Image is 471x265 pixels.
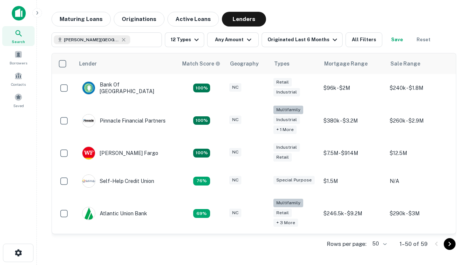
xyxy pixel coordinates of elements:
[193,116,210,125] div: Matching Properties: 26, hasApolloMatch: undefined
[273,199,303,207] div: Multifamily
[273,126,297,134] div: + 1 more
[386,167,452,195] td: N/A
[114,12,164,26] button: Originations
[320,102,386,139] td: $380k - $3.2M
[229,148,241,156] div: NC
[273,219,298,227] div: + 3 more
[229,83,241,92] div: NC
[178,53,226,74] th: Capitalize uses an advanced AI algorithm to match your search with the best lender. The match sco...
[182,60,219,68] h6: Match Score
[2,90,35,110] a: Saved
[273,78,292,86] div: Retail
[11,81,26,87] span: Contacts
[229,176,241,184] div: NC
[82,81,170,95] div: Bank Of [GEOGRAPHIC_DATA]
[320,139,386,167] td: $7.5M - $914M
[273,116,300,124] div: Industrial
[64,36,119,43] span: [PERSON_NAME][GEOGRAPHIC_DATA], [GEOGRAPHIC_DATA]
[273,106,303,114] div: Multifamily
[386,102,452,139] td: $260k - $2.9M
[12,6,26,21] img: capitalize-icon.png
[2,69,35,89] a: Contacts
[82,207,95,220] img: picture
[79,59,97,68] div: Lender
[167,12,219,26] button: Active Loans
[82,114,166,127] div: Pinnacle Financial Partners
[385,32,409,47] button: Save your search to get updates of matches that match your search criteria.
[193,149,210,158] div: Matching Properties: 15, hasApolloMatch: undefined
[182,60,220,68] div: Capitalize uses an advanced AI algorithm to match your search with the best lender. The match sco...
[193,209,210,218] div: Matching Properties: 10, hasApolloMatch: undefined
[262,32,343,47] button: Originated Last 6 Months
[165,32,204,47] button: 12 Types
[226,53,270,74] th: Geography
[320,195,386,232] td: $246.5k - $9.2M
[369,239,388,249] div: 50
[229,209,241,217] div: NC
[13,103,24,109] span: Saved
[82,174,154,188] div: Self-help Credit Union
[10,60,27,66] span: Borrowers
[12,39,25,45] span: Search
[273,143,300,152] div: Industrial
[324,59,368,68] div: Mortgage Range
[400,240,428,248] p: 1–50 of 59
[386,139,452,167] td: $12.5M
[207,32,259,47] button: Any Amount
[82,146,158,160] div: [PERSON_NAME] Fargo
[412,32,435,47] button: Reset
[82,207,147,220] div: Atlantic Union Bank
[222,12,266,26] button: Lenders
[327,240,366,248] p: Rows per page:
[320,74,386,102] td: $96k - $2M
[52,12,111,26] button: Maturing Loans
[82,82,95,94] img: picture
[270,53,320,74] th: Types
[82,114,95,127] img: picture
[82,175,95,187] img: picture
[75,53,178,74] th: Lender
[2,47,35,67] a: Borrowers
[230,59,259,68] div: Geography
[386,195,452,232] td: $290k - $3M
[390,59,420,68] div: Sale Range
[386,53,452,74] th: Sale Range
[346,32,382,47] button: All Filters
[274,59,290,68] div: Types
[320,53,386,74] th: Mortgage Range
[193,177,210,185] div: Matching Properties: 11, hasApolloMatch: undefined
[82,147,95,159] img: picture
[193,84,210,92] div: Matching Properties: 15, hasApolloMatch: undefined
[273,88,300,96] div: Industrial
[444,238,456,250] button: Go to next page
[386,74,452,102] td: $240k - $1.8M
[434,183,471,218] iframe: Chat Widget
[268,35,339,44] div: Originated Last 6 Months
[273,209,292,217] div: Retail
[2,26,35,46] a: Search
[320,167,386,195] td: $1.5M
[273,153,292,162] div: Retail
[273,176,315,184] div: Special Purpose
[229,116,241,124] div: NC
